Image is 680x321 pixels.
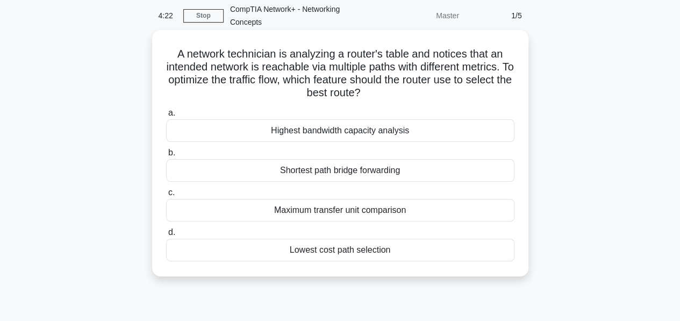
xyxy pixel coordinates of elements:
div: 1/5 [466,5,528,26]
div: Lowest cost path selection [166,239,514,261]
span: d. [168,227,175,237]
div: Master [371,5,466,26]
div: Highest bandwidth capacity analysis [166,119,514,142]
a: Stop [183,9,224,23]
div: Shortest path bridge forwarding [166,159,514,182]
div: 4:22 [152,5,183,26]
div: Maximum transfer unit comparison [166,199,514,222]
span: b. [168,148,175,157]
span: a. [168,108,175,117]
h5: A network technician is analyzing a router's table and notices that an intended network is reacha... [165,47,516,100]
span: c. [168,188,175,197]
